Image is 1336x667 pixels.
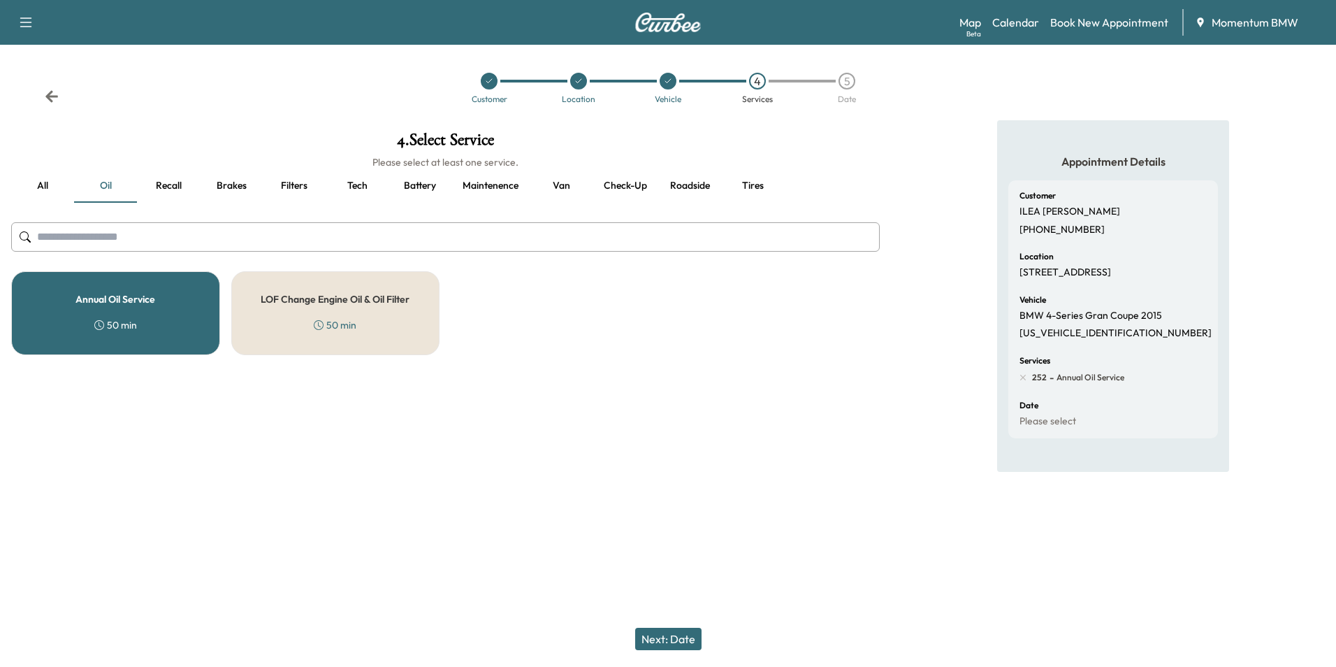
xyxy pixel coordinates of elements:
[74,169,137,203] button: Oil
[261,294,409,304] h5: LOF Change Engine Oil & Oil Filter
[75,294,155,304] h5: Annual Oil Service
[658,169,721,203] button: Roadside
[1047,371,1054,385] span: -
[1019,296,1046,304] h6: Vehicle
[263,169,326,203] button: Filters
[838,73,855,89] div: 5
[1019,252,1054,261] h6: Location
[11,169,74,203] button: all
[1019,206,1120,218] p: ILEA [PERSON_NAME]
[635,628,702,650] button: Next: Date
[562,95,595,103] div: Location
[137,169,200,203] button: Recall
[655,95,681,103] div: Vehicle
[1050,14,1168,31] a: Book New Appointment
[1008,154,1218,169] h5: Appointment Details
[1212,14,1298,31] span: Momentum BMW
[966,29,981,39] div: Beta
[314,318,356,332] div: 50 min
[1019,357,1050,365] h6: Services
[992,14,1039,31] a: Calendar
[1019,415,1076,428] p: Please select
[11,155,880,169] h6: Please select at least one service.
[1019,310,1162,322] p: BMW 4-Series Gran Coupe 2015
[593,169,658,203] button: Check-up
[749,73,766,89] div: 4
[11,169,880,203] div: basic tabs example
[326,169,389,203] button: Tech
[451,169,530,203] button: Maintenence
[530,169,593,203] button: Van
[472,95,507,103] div: Customer
[94,318,137,332] div: 50 min
[721,169,784,203] button: Tires
[389,169,451,203] button: Battery
[742,95,773,103] div: Services
[45,89,59,103] div: Back
[1019,224,1105,236] p: [PHONE_NUMBER]
[1019,327,1212,340] p: [US_VEHICLE_IDENTIFICATION_NUMBER]
[1019,266,1111,279] p: [STREET_ADDRESS]
[838,95,856,103] div: Date
[1019,192,1056,200] h6: Customer
[1019,401,1038,410] h6: Date
[200,169,263,203] button: Brakes
[11,131,880,155] h1: 4 . Select Service
[1032,372,1047,383] span: 252
[634,13,702,32] img: Curbee Logo
[1054,372,1124,383] span: Annual Oil Service
[959,14,981,31] a: MapBeta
